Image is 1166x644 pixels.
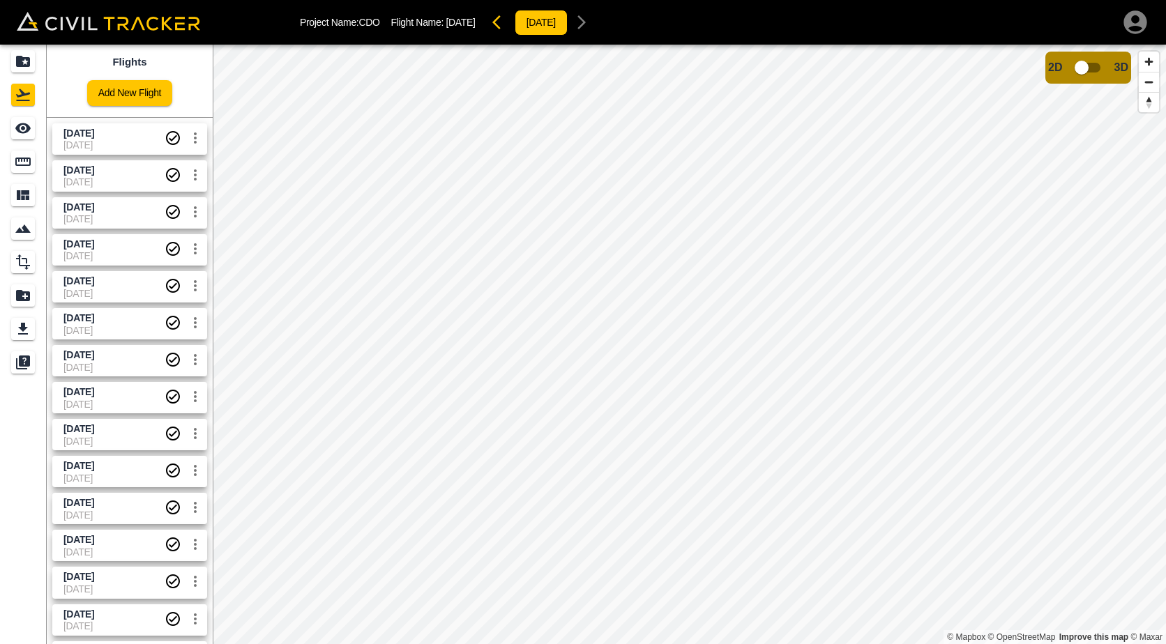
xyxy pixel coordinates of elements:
[1139,52,1159,72] button: Zoom in
[1139,92,1159,112] button: Reset bearing to north
[213,45,1166,644] canvas: Map
[1048,61,1062,74] span: 2D
[515,10,568,36] button: [DATE]
[1059,632,1128,642] a: Map feedback
[1139,72,1159,92] button: Zoom out
[17,12,200,31] img: Civil Tracker
[1114,61,1128,74] span: 3D
[947,632,985,642] a: Mapbox
[988,632,1056,642] a: OpenStreetMap
[300,17,380,28] p: Project Name: CDO
[1130,632,1163,642] a: Maxar
[446,17,476,28] span: [DATE]
[391,17,476,28] p: Flight Name:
